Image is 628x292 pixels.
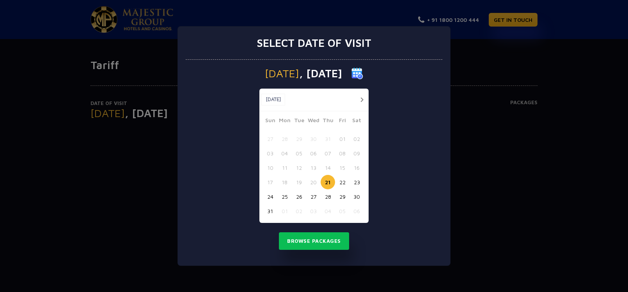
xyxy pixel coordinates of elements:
button: 27 [306,189,321,204]
button: 05 [335,204,349,218]
span: , [DATE] [299,68,342,79]
span: Thu [321,116,335,127]
button: 31 [263,204,277,218]
button: Browse Packages [279,232,349,250]
button: 18 [277,175,292,189]
button: 05 [292,146,306,160]
button: 17 [263,175,277,189]
button: 14 [321,160,335,175]
button: 13 [306,160,321,175]
button: 02 [349,132,364,146]
button: 03 [306,204,321,218]
button: 07 [321,146,335,160]
button: 02 [292,204,306,218]
button: 12 [292,160,306,175]
span: Sat [349,116,364,127]
span: Sun [263,116,277,127]
button: 16 [349,160,364,175]
h3: Select date of visit [257,36,371,50]
button: 03 [263,146,277,160]
span: [DATE] [265,68,299,79]
button: 30 [349,189,364,204]
button: 29 [335,189,349,204]
button: 26 [292,189,306,204]
button: 15 [335,160,349,175]
button: 23 [349,175,364,189]
button: 31 [321,132,335,146]
button: 29 [292,132,306,146]
button: 01 [277,204,292,218]
button: 28 [277,132,292,146]
span: Wed [306,116,321,127]
button: 22 [335,175,349,189]
button: 20 [306,175,321,189]
button: 06 [306,146,321,160]
button: 24 [263,189,277,204]
button: 10 [263,160,277,175]
button: 01 [335,132,349,146]
button: 08 [335,146,349,160]
button: 04 [321,204,335,218]
button: [DATE] [261,94,285,105]
button: 25 [277,189,292,204]
button: 21 [321,175,335,189]
button: 27 [263,132,277,146]
span: Fri [335,116,349,127]
button: 04 [277,146,292,160]
span: Tue [292,116,306,127]
button: 19 [292,175,306,189]
img: calender icon [351,68,363,79]
span: Mon [277,116,292,127]
button: 28 [321,189,335,204]
button: 06 [349,204,364,218]
button: 09 [349,146,364,160]
button: 11 [277,160,292,175]
button: 30 [306,132,321,146]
